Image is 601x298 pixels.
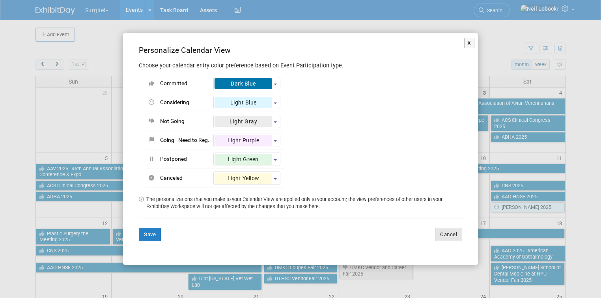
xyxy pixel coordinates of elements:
button: Light Gray [213,115,280,128]
div: Light Green [215,154,272,165]
div: Not Going [160,117,209,125]
div: Committed [160,80,209,88]
button: Dark Blue [213,77,280,90]
button: Cancel [435,228,462,241]
div: Postponed [160,155,209,163]
div: Light Purple [215,135,272,146]
td: The personalizations that you make to your Calendar View are applied only to your account; the vi... [146,196,466,210]
button: Save [139,228,161,241]
button: Light Green [213,153,280,166]
div: Choose your calendar entry color preference based on Event Participation type. [139,58,466,70]
button: Light Blue [213,96,280,109]
div: Personalize Calendar View [139,45,466,56]
div: Light Blue [215,97,272,108]
button: X [464,38,474,48]
div: Light Yellow [215,173,272,184]
button: Light Yellow [213,171,280,185]
div: Dark Blue [215,78,272,89]
div: Going - Need to Reg. [160,136,209,144]
button: Light Purple [213,134,280,147]
div: Considering [160,99,209,106]
div: Canceled [160,174,209,182]
div: Light Gray [215,116,272,127]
